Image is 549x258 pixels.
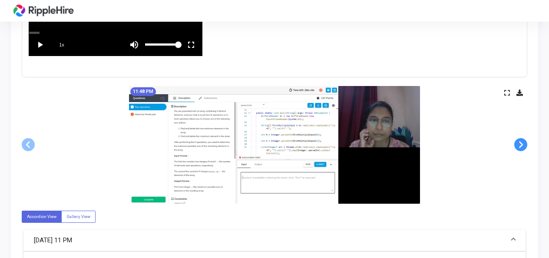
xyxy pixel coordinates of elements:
img: logo [11,2,76,20]
img: screenshot-1756318718572.jpeg [129,86,420,204]
span: playback speed button [51,34,73,56]
div: scrub bar [29,32,202,34]
label: Gallery View [61,211,96,222]
label: Accordion View [22,211,62,222]
mat-chip: 11:48 PM [130,87,156,96]
div: volume level [145,34,180,56]
mat-panel-title: [DATE] 11 PM [34,235,505,245]
mat-expansion-panel-header: [DATE] 11 PM [23,230,526,251]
